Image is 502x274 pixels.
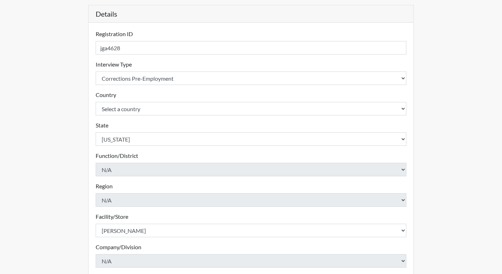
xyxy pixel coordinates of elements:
h5: Details [89,5,414,23]
label: Facility/Store [96,212,128,221]
label: Registration ID [96,30,133,38]
label: State [96,121,108,130]
label: Company/Division [96,243,141,251]
input: Insert a Registration ID, which needs to be a unique alphanumeric value for each interviewee [96,41,407,55]
label: Interview Type [96,60,132,69]
label: Function/District [96,152,138,160]
label: Region [96,182,113,190]
label: Country [96,91,116,99]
